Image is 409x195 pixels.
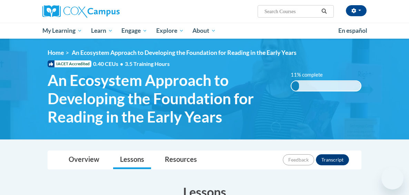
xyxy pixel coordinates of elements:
div: 11% complete [291,81,299,91]
a: Home [48,49,64,56]
div: Main menu [37,23,372,39]
span: An Ecosystem Approach to Developing the Foundation for Reading in the Early Years [72,49,297,56]
a: Resources [158,151,204,169]
span: 0.40 CEUs [93,60,125,68]
iframe: Button to launch messaging window [381,167,403,189]
input: Search Courses [264,7,319,16]
a: About [188,23,221,39]
a: Learn [87,23,117,39]
a: Overview [62,151,106,169]
span: • [120,60,123,67]
span: IACET Accredited [48,60,91,67]
button: Transcript [316,154,349,165]
button: Search [319,7,329,16]
a: My Learning [38,23,87,39]
span: About [192,27,216,35]
a: Lessons [113,151,151,169]
span: 3.5 Training Hours [125,60,170,67]
span: Explore [156,27,184,35]
button: Feedback [283,154,314,165]
label: 11% complete [291,71,330,79]
span: My Learning [42,27,82,35]
span: En español [338,27,367,34]
img: Cox Campus [42,5,120,18]
a: Cox Campus [42,5,143,18]
span: An Ecosystem Approach to Developing the Foundation for Reading in the Early Years [48,71,280,126]
a: En español [334,23,372,38]
span: Learn [91,27,113,35]
span: Engage [121,27,147,35]
a: Explore [152,23,188,39]
a: Engage [117,23,152,39]
button: Account Settings [346,5,367,16]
